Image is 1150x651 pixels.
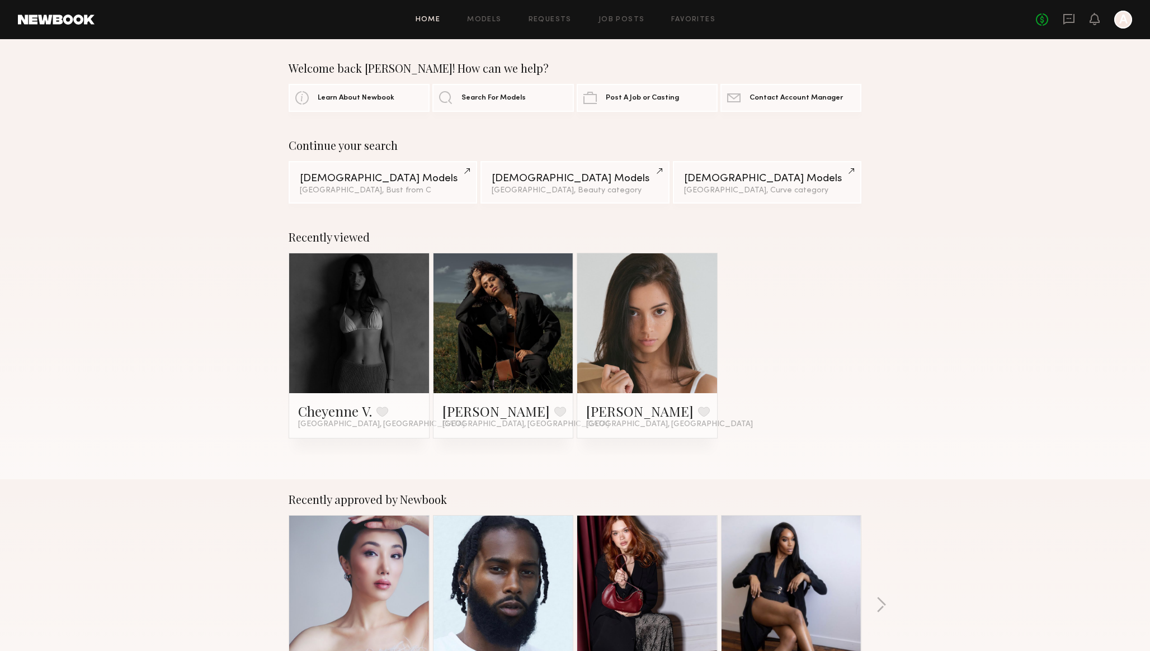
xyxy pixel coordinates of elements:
a: [PERSON_NAME] [442,402,550,420]
a: [DEMOGRAPHIC_DATA] Models[GEOGRAPHIC_DATA], Bust from C [289,161,477,204]
div: [DEMOGRAPHIC_DATA] Models [684,173,850,184]
span: Post A Job or Casting [606,95,679,102]
a: Models [467,16,501,23]
a: [DEMOGRAPHIC_DATA] Models[GEOGRAPHIC_DATA], Beauty category [480,161,669,204]
a: Post A Job or Casting [577,84,718,112]
div: Recently approved by Newbook [289,493,861,506]
span: Search For Models [461,95,526,102]
div: [DEMOGRAPHIC_DATA] Models [492,173,658,184]
a: Search For Models [432,84,573,112]
a: Learn About Newbook [289,84,430,112]
a: Job Posts [598,16,645,23]
span: [GEOGRAPHIC_DATA], [GEOGRAPHIC_DATA] [586,420,753,429]
span: [GEOGRAPHIC_DATA], [GEOGRAPHIC_DATA] [442,420,609,429]
div: Welcome back [PERSON_NAME]! How can we help? [289,62,861,75]
a: Favorites [671,16,715,23]
span: Learn About Newbook [318,95,394,102]
a: Contact Account Manager [720,84,861,112]
a: Home [416,16,441,23]
span: Contact Account Manager [750,95,843,102]
div: [DEMOGRAPHIC_DATA] Models [300,173,466,184]
div: Recently viewed [289,230,861,244]
a: Cheyenne V. [298,402,372,420]
div: Continue your search [289,139,861,152]
span: [GEOGRAPHIC_DATA], [GEOGRAPHIC_DATA] [298,420,465,429]
a: [PERSON_NAME] [586,402,694,420]
div: [GEOGRAPHIC_DATA], Bust from C [300,187,466,195]
div: [GEOGRAPHIC_DATA], Beauty category [492,187,658,195]
a: [DEMOGRAPHIC_DATA] Models[GEOGRAPHIC_DATA], Curve category [673,161,861,204]
a: A [1114,11,1132,29]
div: [GEOGRAPHIC_DATA], Curve category [684,187,850,195]
a: Requests [529,16,572,23]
